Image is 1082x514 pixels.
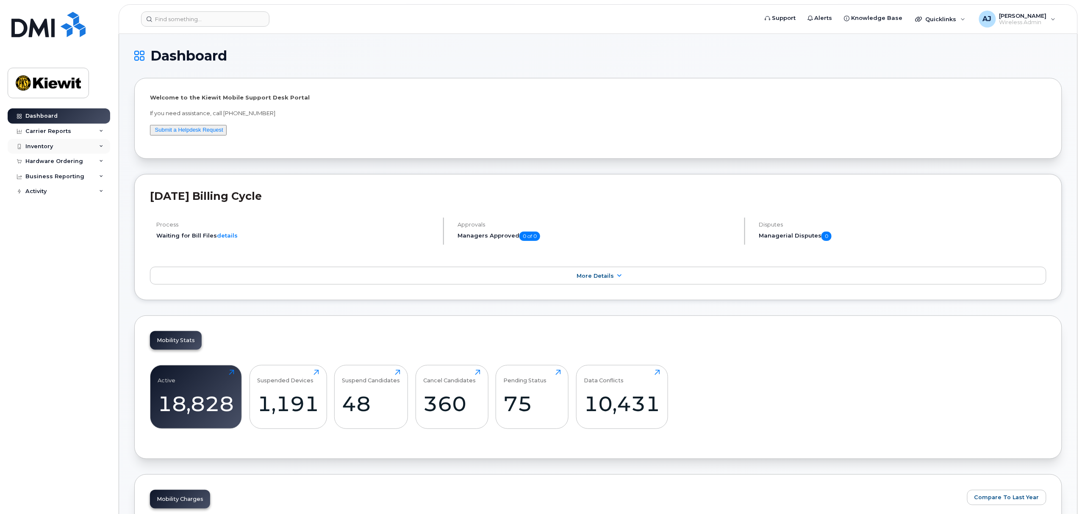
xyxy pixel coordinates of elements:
[158,391,234,416] div: 18,828
[150,94,1046,102] p: Welcome to the Kiewit Mobile Support Desk Portal
[584,370,624,384] div: Data Conflicts
[156,232,436,240] li: Waiting for Bill Files
[458,232,737,241] h5: Managers Approved
[150,109,1046,117] p: If you need assistance, call [PHONE_NUMBER]
[974,493,1039,501] span: Compare To Last Year
[257,370,314,384] div: Suspended Devices
[821,232,832,241] span: 0
[458,221,737,228] h4: Approvals
[584,370,660,424] a: Data Conflicts10,431
[1045,477,1076,508] iframe: Messenger Launcher
[577,273,614,279] span: More Details
[759,232,1046,241] h5: Managerial Disputes
[504,370,547,384] div: Pending Status
[967,490,1046,505] button: Compare To Last Year
[423,370,476,384] div: Cancel Candidates
[584,391,660,416] div: 10,431
[504,370,561,424] a: Pending Status75
[342,370,400,384] div: Suspend Candidates
[504,391,561,416] div: 75
[519,232,540,241] span: 0 of 0
[257,370,319,424] a: Suspended Devices1,191
[342,391,400,416] div: 48
[158,370,176,384] div: Active
[150,50,227,62] span: Dashboard
[423,370,480,424] a: Cancel Candidates360
[155,127,223,133] a: Submit a Helpdesk Request
[150,125,227,135] button: Submit a Helpdesk Request
[423,391,480,416] div: 360
[257,391,319,416] div: 1,191
[759,221,1046,228] h4: Disputes
[342,370,400,424] a: Suspend Candidates48
[156,221,436,228] h4: Process
[158,370,234,424] a: Active18,828
[150,190,1046,202] h2: [DATE] Billing Cycle
[217,232,238,239] a: details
